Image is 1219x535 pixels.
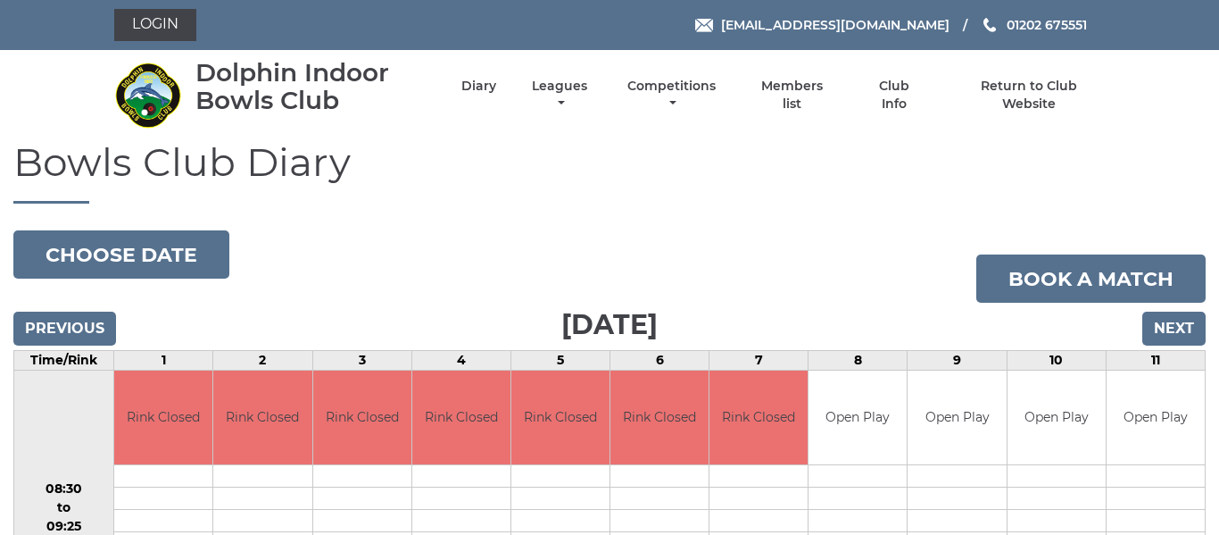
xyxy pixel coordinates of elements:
td: 4 [411,351,510,371]
img: Phone us [983,18,996,32]
input: Previous [13,312,116,346]
div: Dolphin Indoor Bowls Club [195,59,430,114]
a: Book a match [976,255,1206,303]
h1: Bowls Club Diary [13,140,1206,204]
a: Email [EMAIL_ADDRESS][DOMAIN_NAME] [695,15,949,35]
a: Return to Club Website [954,78,1105,113]
td: 5 [510,351,609,371]
td: 1 [114,351,213,371]
button: Choose date [13,230,229,279]
td: Rink Closed [709,371,808,464]
td: Open Play [1008,371,1106,464]
td: 9 [908,351,1007,371]
a: Leagues [527,78,592,113]
img: Email [695,19,713,32]
td: Rink Closed [313,371,411,464]
td: Rink Closed [114,371,212,464]
td: Open Play [809,371,907,464]
td: 2 [213,351,312,371]
td: 6 [610,351,709,371]
img: Dolphin Indoor Bowls Club [114,62,181,129]
td: Time/Rink [14,351,114,371]
td: 11 [1106,351,1205,371]
a: Diary [461,78,496,95]
input: Next [1142,312,1206,346]
a: Login [114,9,196,41]
td: Open Play [908,371,1006,464]
td: 8 [809,351,908,371]
td: Rink Closed [610,371,709,464]
td: Rink Closed [511,371,609,464]
a: Phone us 01202 675551 [981,15,1087,35]
span: 01202 675551 [1007,17,1087,33]
td: Open Play [1107,371,1205,464]
td: 7 [709,351,809,371]
td: 3 [312,351,411,371]
a: Club Info [865,78,923,113]
a: Competitions [623,78,720,113]
td: Rink Closed [213,371,311,464]
span: [EMAIL_ADDRESS][DOMAIN_NAME] [721,17,949,33]
td: 10 [1007,351,1106,371]
td: Rink Closed [412,371,510,464]
a: Members list [751,78,833,113]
